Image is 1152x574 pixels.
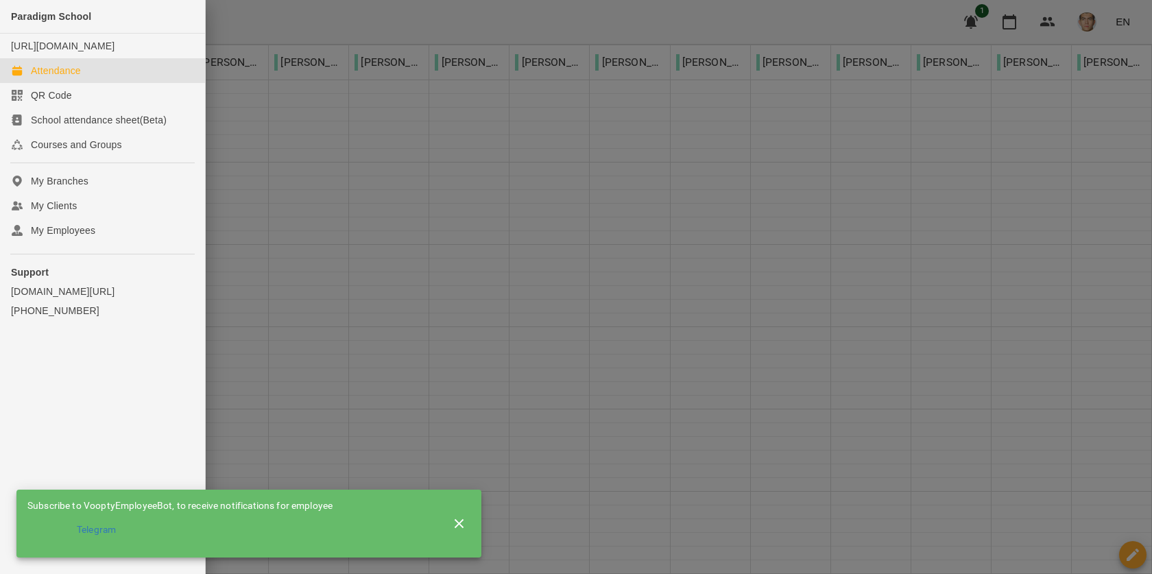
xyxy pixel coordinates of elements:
[27,518,432,542] li: Telegram
[31,199,77,213] div: My Clients
[31,64,81,77] div: Attendance
[11,40,115,51] a: [URL][DOMAIN_NAME]
[11,285,194,298] a: [DOMAIN_NAME][URL]
[31,174,88,188] div: My Branches
[31,224,95,237] div: My Employees
[31,113,167,127] div: School attendance sheet(Beta)
[11,265,194,279] p: Support
[27,499,432,513] div: Subscribe to VooptyEmployeeBot, to receive notifications for employee
[11,11,91,22] span: Paradigm School
[31,138,122,152] div: Courses and Groups
[11,304,194,318] a: [PHONE_NUMBER]
[31,88,72,102] div: QR Code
